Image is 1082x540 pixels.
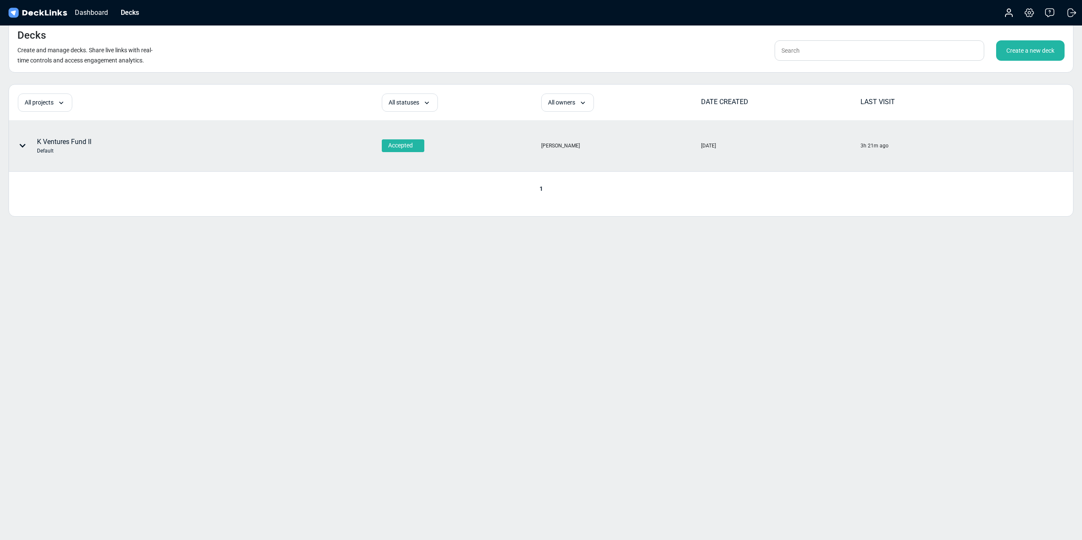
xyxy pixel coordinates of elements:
h4: Decks [17,29,46,42]
input: Search [775,40,984,61]
span: Accepted [388,141,413,150]
div: All projects [18,93,72,112]
small: Create and manage decks. Share live links with real-time controls and access engagement analytics. [17,47,153,64]
div: All owners [541,93,594,112]
div: Create a new deck [996,40,1065,61]
div: K Ventures Fund II [37,137,91,155]
img: DeckLinks [7,7,68,19]
span: 1 [535,185,547,192]
div: LAST VISIT [860,97,1019,107]
div: Default [37,147,91,155]
div: Decks [116,7,143,18]
div: [DATE] [701,142,716,150]
div: [PERSON_NAME] [541,142,580,150]
div: 3h 21m ago [860,142,889,150]
div: Dashboard [71,7,112,18]
div: All statuses [382,93,438,112]
div: DATE CREATED [701,97,860,107]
